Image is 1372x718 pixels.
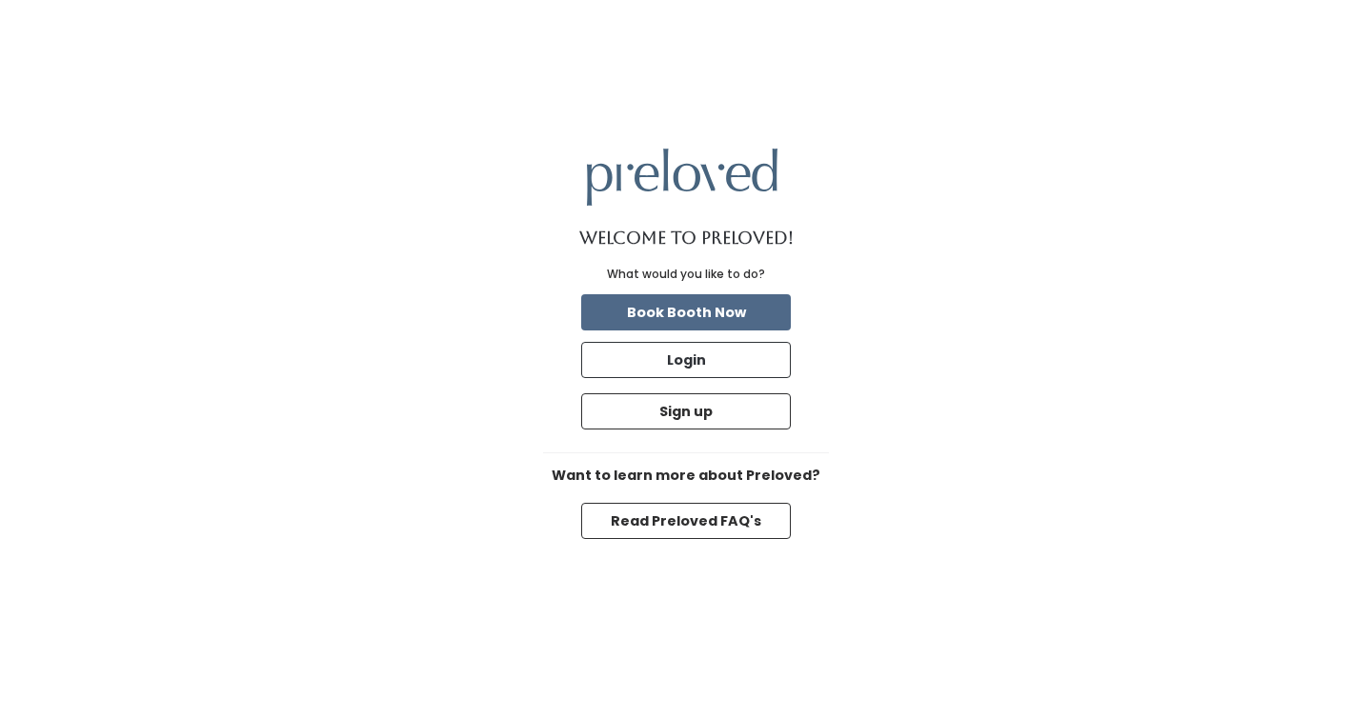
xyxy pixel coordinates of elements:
div: What would you like to do? [607,266,765,283]
img: preloved logo [587,149,777,205]
h6: Want to learn more about Preloved? [543,469,829,484]
h1: Welcome to Preloved! [579,229,794,248]
button: Book Booth Now [581,294,791,330]
a: Sign up [577,389,795,433]
button: Read Preloved FAQ's [581,503,791,539]
button: Sign up [581,393,791,429]
button: Login [581,342,791,378]
a: Login [577,338,795,382]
